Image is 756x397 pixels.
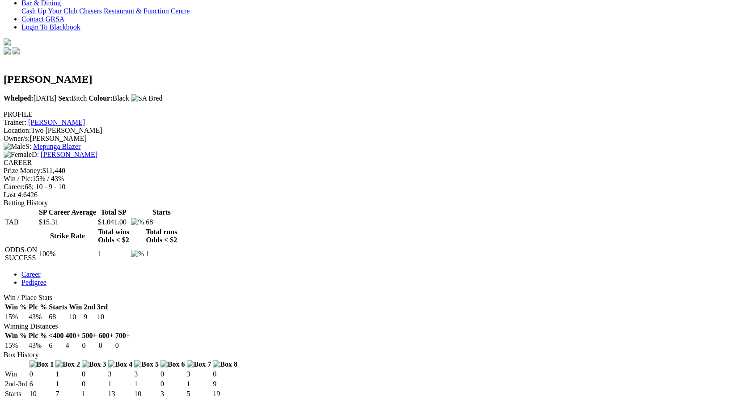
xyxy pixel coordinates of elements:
div: 68; 10 - 9 - 10 [4,183,752,191]
span: Trainer: [4,118,26,126]
td: 0 [115,341,131,350]
span: Win / Plc: [4,175,32,182]
span: Black [89,94,129,102]
td: 3 [108,370,133,379]
img: SA Bred [131,94,163,102]
td: 10 [68,313,82,321]
span: Last 4: [4,191,23,198]
th: SP Career Average [38,208,97,217]
td: 15% [4,313,27,321]
td: 6 [29,380,55,389]
a: Chasers Restaurant & Function Centre [79,7,190,15]
img: Male [4,143,25,151]
div: 6426 [4,191,752,199]
td: 0 [98,341,114,350]
th: Total runs Odds < $2 [145,228,177,245]
a: Pedigree [21,279,46,286]
td: 3 [134,370,159,379]
div: Win / Place Stats [4,294,752,302]
img: Box 7 [187,360,211,368]
img: % [131,250,144,258]
td: 1 [134,380,159,389]
img: Box 6 [160,360,185,368]
a: Career [21,270,41,278]
img: Box 2 [55,360,80,368]
td: Win [4,370,28,379]
td: 9 [83,313,96,321]
th: <400 [48,331,64,340]
td: 4 [65,341,81,350]
div: [PERSON_NAME] [4,135,752,143]
div: Box History [4,351,752,359]
img: logo-grsa-white.png [4,38,11,46]
td: 0 [29,370,55,379]
td: 1 [108,380,133,389]
td: 6 [48,341,64,350]
img: Box 4 [108,360,133,368]
img: Box 5 [134,360,159,368]
img: Box 3 [82,360,106,368]
td: 10 [97,313,108,321]
th: Win % [4,303,27,312]
th: 700+ [115,331,131,340]
td: 0 [160,380,186,389]
th: Starts [48,303,68,312]
td: 0 [160,370,186,379]
td: $15.31 [38,218,97,227]
a: Contact GRSA [21,15,64,23]
h2: [PERSON_NAME] [4,73,752,85]
td: 1 [55,370,80,379]
td: 1 [145,245,177,262]
td: 100% [38,245,97,262]
th: 3rd [97,303,108,312]
th: Plc % [28,303,47,312]
td: 9 [212,380,238,389]
td: 68 [48,313,68,321]
td: 1 [97,245,130,262]
td: 15% [4,341,27,350]
div: Bar & Dining [21,7,752,15]
th: 2nd [83,303,96,312]
span: Career: [4,183,25,190]
td: 68 [145,218,177,227]
a: [PERSON_NAME] [28,118,85,126]
td: 43% [28,341,47,350]
b: Whelped: [4,94,34,102]
td: 3 [186,370,212,379]
img: twitter.svg [13,47,20,55]
span: Location: [4,127,31,134]
td: 43% [28,313,47,321]
div: PROFILE [4,110,752,118]
td: 0 [212,370,238,379]
th: Strike Rate [38,228,97,245]
td: $1,041.00 [97,218,130,227]
span: Prize Money: [4,167,42,174]
a: Mepunga Blazer [33,143,80,150]
td: 0 [82,341,97,350]
img: Box 8 [213,360,237,368]
div: CAREER [4,159,752,167]
td: 1 [55,380,80,389]
td: ODDS-ON SUCCESS [4,245,38,262]
span: [DATE] [4,94,56,102]
a: [PERSON_NAME] [41,151,97,158]
th: 500+ [82,331,97,340]
img: facebook.svg [4,47,11,55]
b: Colour: [89,94,112,102]
b: Sex: [58,94,71,102]
td: TAB [4,218,38,227]
th: Plc % [28,331,47,340]
div: Winning Distances [4,322,752,330]
td: 1 [186,380,212,389]
td: 0 [81,370,107,379]
th: Total wins Odds < $2 [97,228,130,245]
th: Total SP [97,208,130,217]
th: 600+ [98,331,114,340]
div: $11,440 [4,167,752,175]
div: Two [PERSON_NAME] [4,127,752,135]
img: Box 1 [30,360,54,368]
th: Win % [4,331,27,340]
td: 0 [81,380,107,389]
td: 2nd-3rd [4,380,28,389]
span: S: [4,143,31,150]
